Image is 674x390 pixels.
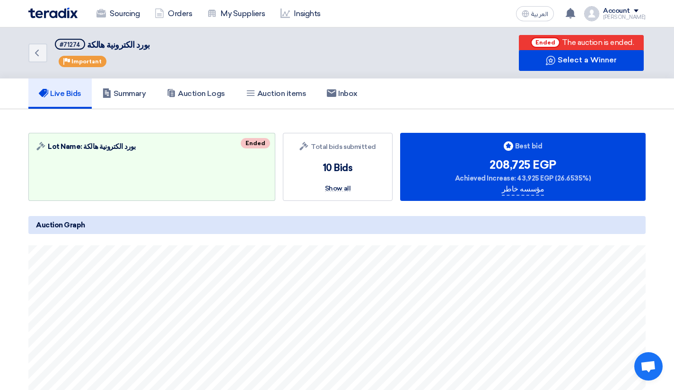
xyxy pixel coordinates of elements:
span: Total bids submitted [311,142,376,152]
div: Account [603,7,630,15]
h5: Auction Logs [166,89,225,98]
a: Summary [92,78,157,109]
h5: Summary [102,89,146,98]
img: Teradix logo [28,8,78,18]
a: Live Bids [28,78,92,109]
h5: بورد الكترونية هالكة [55,39,150,51]
div: The auction is ended. [562,37,634,48]
span: العربية [531,11,548,17]
div: 208,725 EGP [490,156,556,173]
span: Ended [531,37,560,48]
span: Important [71,58,102,65]
a: Auction Logs [156,78,235,109]
h5: Auction items [246,89,306,98]
a: Auction items [236,78,317,109]
span: Lot Name: بورد الكترونية هالكة [48,141,136,152]
span: Show all [325,186,350,191]
button: Select a Winner [519,50,644,71]
div: 10 Bids [323,161,353,175]
div: Ended [241,138,270,148]
a: Inbox [316,78,368,109]
span: Best bid [515,141,542,151]
img: profile_test.png [584,6,599,21]
div: #71274 [60,42,80,48]
button: العربية [516,6,554,21]
a: Orders [147,3,200,24]
a: My Suppliers [200,3,272,24]
span: بورد الكترونية هالكة [87,40,150,50]
div: [PERSON_NAME] [603,15,646,20]
h5: Live Bids [39,89,81,98]
h5: Inbox [327,89,358,98]
div: Open chat [634,352,663,381]
h5: Auction Graph [28,216,646,234]
a: Sourcing [89,3,147,24]
a: Insights [273,3,328,24]
span: Achieved Increase: 43,925 EGP (26.6535%) [455,173,591,183]
div: مؤسسه خاطر [502,183,544,196]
